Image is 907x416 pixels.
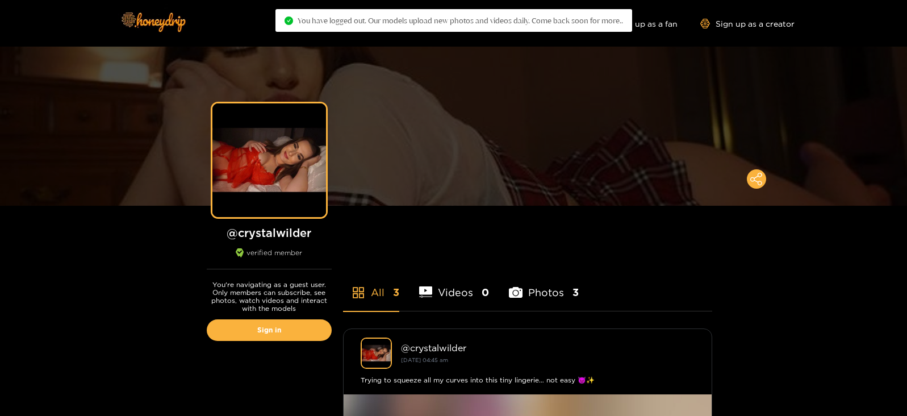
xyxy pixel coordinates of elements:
[700,19,795,28] a: Sign up as a creator
[207,248,332,269] div: verified member
[401,343,695,353] div: @ crystalwilder
[401,357,448,363] small: [DATE] 04:45 am
[298,16,623,25] span: You have logged out. Our models upload new photos and videos daily. Come back soon for more..
[572,285,579,299] span: 3
[600,19,678,28] a: Sign up as a fan
[352,286,365,299] span: appstore
[393,285,399,299] span: 3
[343,260,399,311] li: All
[285,16,293,25] span: check-circle
[482,285,489,299] span: 0
[361,338,392,369] img: crystalwilder
[419,260,490,311] li: Videos
[361,375,695,386] div: Trying to squeeze all my curves into this tiny lingerie… not easy 😈✨
[207,226,332,240] h1: @ crystalwilder
[207,319,332,341] a: Sign in
[509,260,579,311] li: Photos
[207,281,332,313] p: You're navigating as a guest user. Only members can subscribe, see photos, watch videos and inter...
